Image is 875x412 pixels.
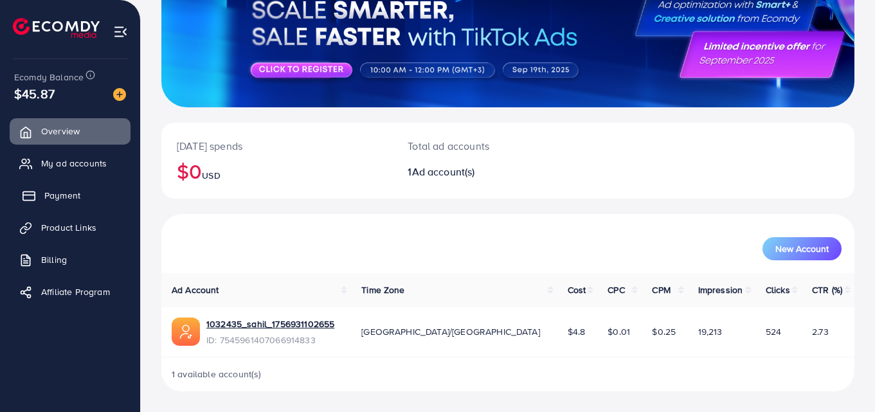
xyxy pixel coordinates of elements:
p: [DATE] spends [177,138,377,154]
p: Total ad accounts [408,138,550,154]
img: menu [113,24,128,39]
span: Ecomdy Balance [14,71,84,84]
span: Payment [44,189,80,202]
span: Time Zone [361,283,404,296]
span: My ad accounts [41,157,107,170]
span: 524 [766,325,781,338]
span: $0.25 [652,325,676,338]
span: New Account [775,244,829,253]
span: ID: 7545961407066914833 [206,334,334,346]
img: image [113,88,126,101]
h2: 1 [408,166,550,178]
a: My ad accounts [10,150,131,176]
a: Overview [10,118,131,144]
span: Overview [41,125,80,138]
span: 19,213 [698,325,723,338]
iframe: Chat [820,354,865,402]
span: 2.73 [812,325,829,338]
button: New Account [762,237,842,260]
a: 1032435_sahil_1756931102655 [206,318,334,330]
img: logo [13,18,100,38]
span: Ad Account [172,283,219,296]
span: [GEOGRAPHIC_DATA]/[GEOGRAPHIC_DATA] [361,325,540,338]
span: $0.01 [608,325,630,338]
a: Billing [10,247,131,273]
span: CPC [608,283,624,296]
img: ic-ads-acc.e4c84228.svg [172,318,200,346]
a: Payment [10,183,131,208]
span: Billing [41,253,67,266]
a: Affiliate Program [10,279,131,305]
span: USD [202,169,220,182]
span: CPM [652,283,670,296]
span: Impression [698,283,743,296]
a: Product Links [10,215,131,240]
span: $4.8 [568,325,586,338]
span: $45.87 [14,84,55,103]
span: Affiliate Program [41,285,110,298]
span: Cost [568,283,586,296]
span: CTR (%) [812,283,842,296]
span: Clicks [766,283,790,296]
span: Product Links [41,221,96,234]
span: 1 available account(s) [172,368,262,381]
h2: $0 [177,159,377,183]
span: Ad account(s) [412,165,475,179]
